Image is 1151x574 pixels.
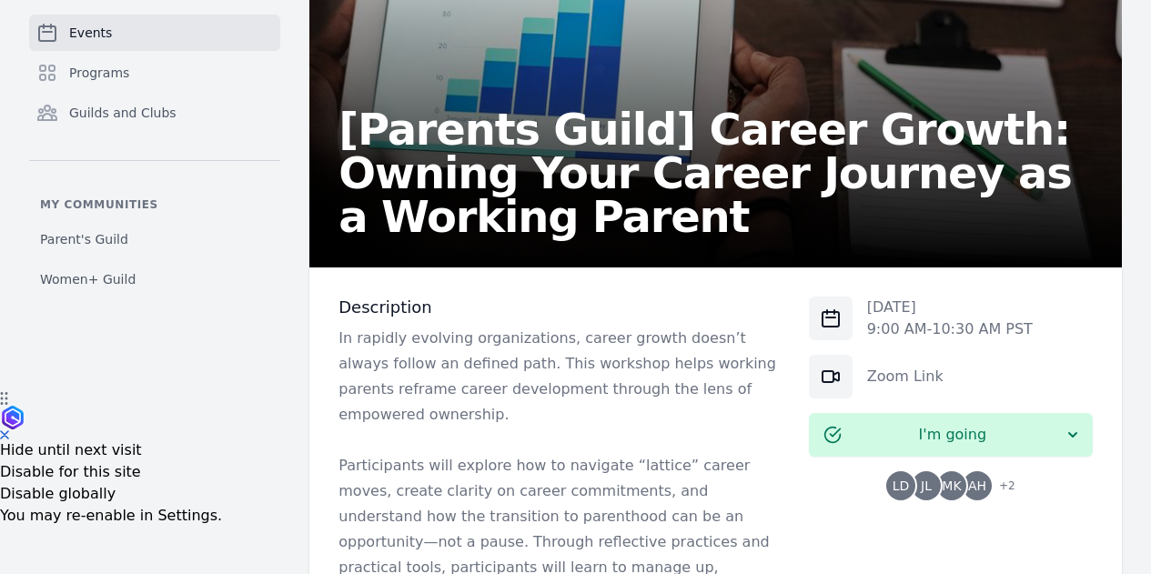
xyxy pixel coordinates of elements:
h2: [Parents Guild] Career Growth: Owning Your Career Journey as a Working Parent [338,107,1093,238]
a: Guilds and Clubs [29,95,280,131]
a: Women+ Guild [29,263,280,296]
span: Events [69,24,112,42]
span: LD [893,479,910,492]
h3: Description [338,297,779,318]
span: I'm going [842,424,1064,446]
a: Events [29,15,280,51]
span: + 2 [988,475,1015,500]
p: In rapidly evolving organizations, career growth doesn’t always follow an defined path. This work... [338,326,779,428]
span: Programs [69,64,129,82]
span: JL [921,479,932,492]
span: AH [968,479,986,492]
span: Parent's Guild [40,230,128,248]
a: Zoom Link [867,368,944,385]
p: [DATE] [867,297,1033,318]
p: My communities [29,197,280,212]
span: Women+ Guild [40,270,136,288]
span: Guilds and Clubs [69,104,177,122]
a: Parent's Guild [29,223,280,256]
p: 9:00 AM - 10:30 AM PST [867,318,1033,340]
a: Programs [29,55,280,91]
span: MK [942,479,961,492]
nav: Sidebar [29,15,280,296]
button: I'm going [809,413,1093,457]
